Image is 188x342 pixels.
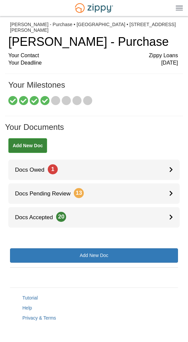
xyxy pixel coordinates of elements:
[8,183,180,204] a: Docs Pending Review13
[176,5,183,10] img: Mobile Dropdown Menu
[8,214,66,221] span: Docs Accepted
[8,52,178,60] div: Your Contact
[8,35,178,49] h1: [PERSON_NAME] - Purchase
[8,138,47,153] a: Add New Doc
[8,59,178,67] div: Your Deadline
[149,52,178,60] span: Zippy Loans
[74,188,84,198] span: 13
[56,212,66,222] span: 20
[8,207,180,228] a: Docs Accepted20
[22,305,32,311] a: Help
[22,295,38,301] a: Tutorial
[5,123,183,138] h1: Your Documents
[8,160,180,180] a: Docs Owed1
[10,248,178,263] a: Add New Doc
[161,59,178,67] span: [DATE]
[22,315,56,321] a: Privacy & Terms
[8,190,84,197] span: Docs Pending Review
[48,164,58,174] span: 1
[8,167,58,173] span: Docs Owed
[10,22,178,33] div: [PERSON_NAME] - Purchase • [GEOGRAPHIC_DATA] • [STREET_ADDRESS][PERSON_NAME]
[8,81,178,96] h1: Your Milestones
